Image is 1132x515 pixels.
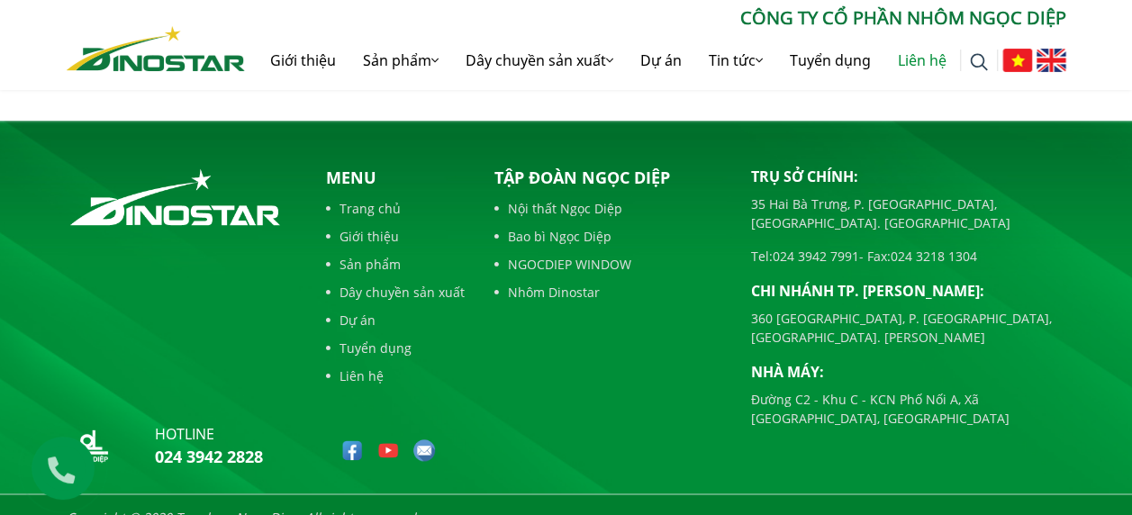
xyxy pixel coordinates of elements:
p: Chi nhánh TP. [PERSON_NAME]: [751,280,1066,302]
a: Sản phẩm [349,32,452,89]
p: Đường C2 - Khu C - KCN Phố Nối A, Xã [GEOGRAPHIC_DATA], [GEOGRAPHIC_DATA] [751,390,1066,428]
p: Menu [326,166,465,190]
a: Dây chuyền sản xuất [326,283,465,302]
img: logo_footer [67,166,284,229]
img: Tiếng Việt [1002,49,1032,72]
a: Liên hệ [884,32,960,89]
a: Dự án [326,311,465,330]
p: Tel: - Fax: [751,247,1066,266]
a: Liên hệ [326,366,465,385]
a: Tuyển dụng [776,32,884,89]
a: Nội thất Ngọc Diệp [494,199,724,218]
p: 360 [GEOGRAPHIC_DATA], P. [GEOGRAPHIC_DATA], [GEOGRAPHIC_DATA]. [PERSON_NAME] [751,309,1066,347]
p: hotline [155,423,263,445]
p: Tập đoàn Ngọc Diệp [494,166,724,190]
p: Trụ sở chính: [751,166,1066,187]
a: Bao bì Ngọc Diệp [494,227,724,246]
a: NGOCDIEP WINDOW [494,255,724,274]
img: search [970,53,988,71]
a: Sản phẩm [326,255,465,274]
a: Tuyển dụng [326,339,465,357]
p: 35 Hai Bà Trưng, P. [GEOGRAPHIC_DATA], [GEOGRAPHIC_DATA]. [GEOGRAPHIC_DATA] [751,194,1066,232]
a: Nhôm Dinostar [494,283,724,302]
a: Tin tức [695,32,776,89]
a: Nhôm Dinostar [67,23,245,70]
img: Nhôm Dinostar [67,26,245,71]
p: Nhà máy: [751,361,1066,383]
a: Trang chủ [326,199,465,218]
img: English [1037,49,1066,72]
a: Giới thiệu [326,227,465,246]
a: Dự án [627,32,695,89]
a: 024 3942 2828 [155,446,263,467]
a: 024 3218 1304 [891,248,977,265]
p: CÔNG TY CỔ PHẦN NHÔM NGỌC DIỆP [245,5,1066,32]
a: Dây chuyền sản xuất [452,32,627,89]
a: Giới thiệu [257,32,349,89]
a: 024 3942 7991 [773,248,859,265]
